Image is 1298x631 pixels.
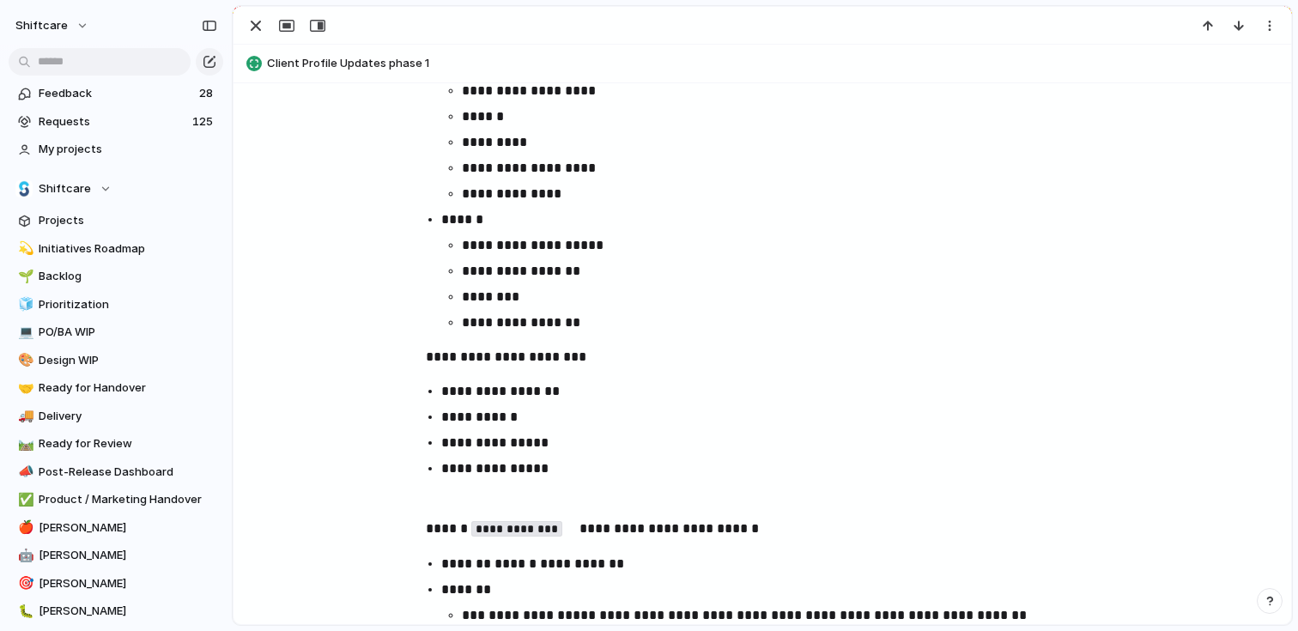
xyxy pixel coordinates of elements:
span: My projects [39,141,217,158]
div: 🤝 [18,379,30,398]
a: 🍎[PERSON_NAME] [9,515,223,541]
span: [PERSON_NAME] [39,603,217,620]
div: 🌱 [18,267,30,287]
a: Requests125 [9,109,223,135]
a: 🛤️Ready for Review [9,431,223,457]
span: PO/BA WIP [39,324,217,341]
div: 🤖 [18,546,30,566]
button: 🛤️ [15,435,33,452]
span: Product / Marketing Handover [39,491,217,508]
button: ✅ [15,491,33,508]
span: shiftcare [15,17,68,34]
span: Ready for Handover [39,379,217,397]
div: 🚚 [18,406,30,426]
a: 💻PO/BA WIP [9,319,223,345]
a: 📣Post-Release Dashboard [9,459,223,485]
button: 🤝 [15,379,33,397]
a: 🧊Prioritization [9,292,223,318]
a: 🐛[PERSON_NAME] [9,598,223,624]
span: 28 [199,85,216,102]
span: [PERSON_NAME] [39,575,217,592]
button: 🚚 [15,408,33,425]
a: 🤝Ready for Handover [9,375,223,401]
span: Delivery [39,408,217,425]
a: ✅Product / Marketing Handover [9,487,223,513]
span: Feedback [39,85,194,102]
button: 🤖 [15,547,33,564]
div: 💫 [18,239,30,258]
a: 💫Initiatives Roadmap [9,236,223,262]
button: 🎯 [15,575,33,592]
a: 🚚Delivery [9,403,223,429]
div: 🍎 [18,518,30,537]
span: Ready for Review [39,435,217,452]
button: 💫 [15,240,33,258]
button: 💻 [15,324,33,341]
div: 🎯 [18,573,30,593]
span: Prioritization [39,296,217,313]
button: 📣 [15,464,33,481]
span: Requests [39,113,187,130]
a: 🤖[PERSON_NAME] [9,543,223,568]
span: Initiatives Roadmap [39,240,217,258]
button: Shiftcare [9,176,223,202]
button: 🎨 [15,352,33,369]
div: 📣 [18,462,30,482]
span: 125 [192,113,216,130]
button: shiftcare [8,12,98,39]
div: ✅ [18,490,30,510]
a: 🎨Design WIP [9,348,223,373]
button: Client Profile Updates phase 1 [241,50,1283,77]
div: 💻 [18,323,30,343]
button: 🐛 [15,603,33,620]
a: Projects [9,208,223,234]
span: Projects [39,212,217,229]
a: 🌱Backlog [9,264,223,289]
span: Shiftcare [39,180,91,197]
div: 🧊 [18,294,30,314]
span: [PERSON_NAME] [39,547,217,564]
span: [PERSON_NAME] [39,519,217,537]
a: Feedback28 [9,81,223,106]
span: Post-Release Dashboard [39,464,217,481]
button: 🧊 [15,296,33,313]
button: 🍎 [15,519,33,537]
button: 🌱 [15,268,33,285]
div: 🎨 [18,350,30,370]
div: 🐛 [18,602,30,622]
span: Client Profile Updates phase 1 [267,55,1283,72]
span: Design WIP [39,352,217,369]
span: Backlog [39,268,217,285]
div: 🛤️ [18,434,30,454]
a: 🎯[PERSON_NAME] [9,571,223,597]
a: My projects [9,137,223,162]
